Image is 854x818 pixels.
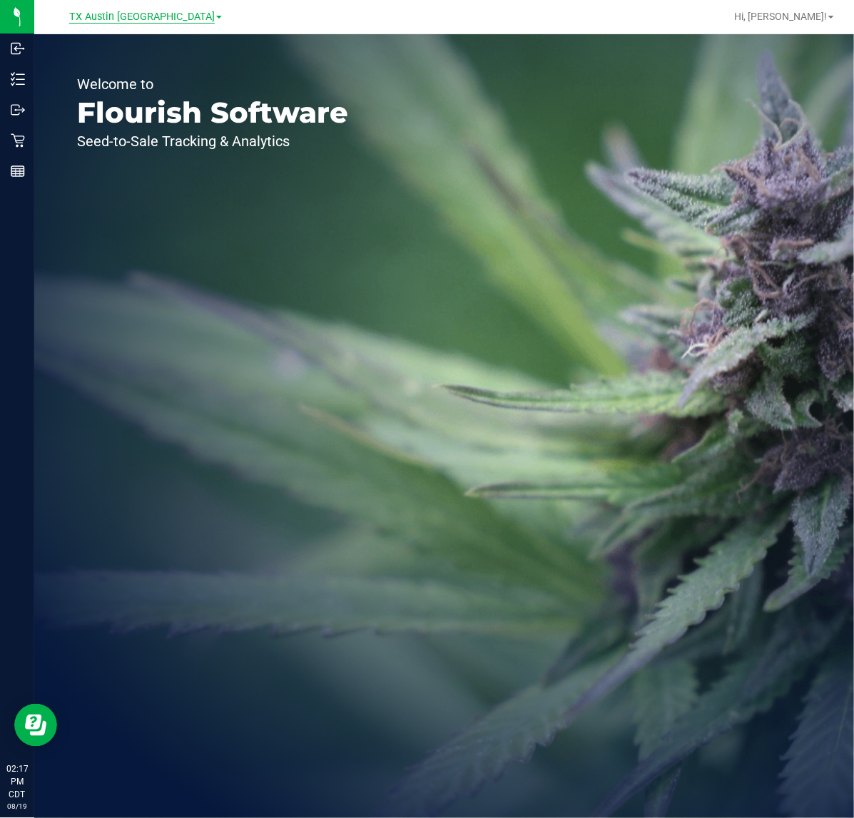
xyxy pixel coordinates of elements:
[11,72,25,86] inline-svg: Inventory
[77,77,348,91] p: Welcome to
[734,11,827,22] span: Hi, [PERSON_NAME]!
[14,704,57,747] iframe: Resource center
[11,103,25,117] inline-svg: Outbound
[77,134,348,148] p: Seed-to-Sale Tracking & Analytics
[11,133,25,148] inline-svg: Retail
[77,98,348,127] p: Flourish Software
[6,762,28,801] p: 02:17 PM CDT
[11,164,25,178] inline-svg: Reports
[11,41,25,56] inline-svg: Inbound
[69,11,215,24] span: TX Austin [GEOGRAPHIC_DATA]
[6,801,28,812] p: 08/19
